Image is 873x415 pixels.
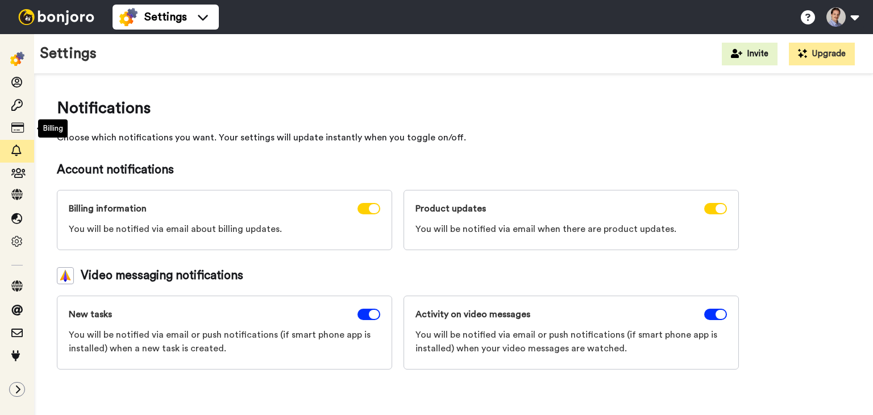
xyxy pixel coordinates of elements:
span: Choose which notifications you want. Your settings will update instantly when you toggle on/off. [57,131,739,144]
span: You will be notified via email when there are product updates. [415,222,727,236]
button: Invite [722,43,778,65]
span: Settings [144,9,187,25]
h1: Settings [40,45,97,62]
span: Product updates [415,202,486,215]
span: New tasks [69,308,112,321]
img: settings-colored.svg [10,52,24,66]
span: You will be notified via email or push notifications (if smart phone app is installed) when your ... [415,328,727,355]
img: bj-logo-header-white.svg [14,9,99,25]
span: Notifications [57,97,739,119]
span: You will be notified via email about billing updates. [69,222,380,236]
img: settings-colored.svg [119,8,138,26]
img: vm-color.svg [57,267,74,284]
span: You will be notified via email or push notifications (if smart phone app is installed) when a new... [69,328,380,355]
span: Billing [43,125,63,132]
span: Activity on video messages [415,308,530,321]
span: Account notifications [57,161,739,179]
button: Upgrade [789,43,855,65]
div: Video messaging notifications [57,267,739,284]
span: Billing information [69,202,147,215]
